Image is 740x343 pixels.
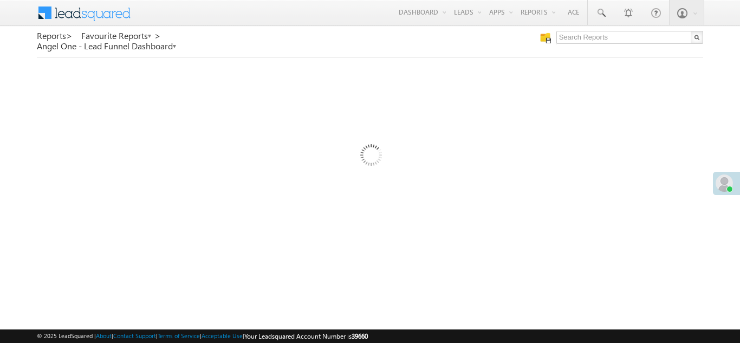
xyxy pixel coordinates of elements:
[244,332,368,340] span: Your Leadsquared Account Number is
[540,33,551,43] img: Manage all your saved reports!
[81,31,161,41] a: Favourite Reports >
[352,332,368,340] span: 39660
[96,332,112,339] a: About
[37,31,73,41] a: Reports>
[202,332,243,339] a: Acceptable Use
[154,29,161,42] span: >
[66,29,73,42] span: >
[314,101,426,213] img: Loading...
[113,332,156,339] a: Contact Support
[37,41,177,51] a: Angel One - Lead Funnel Dashboard
[556,31,703,44] input: Search Reports
[158,332,200,339] a: Terms of Service
[37,331,368,341] span: © 2025 LeadSquared | | | | |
